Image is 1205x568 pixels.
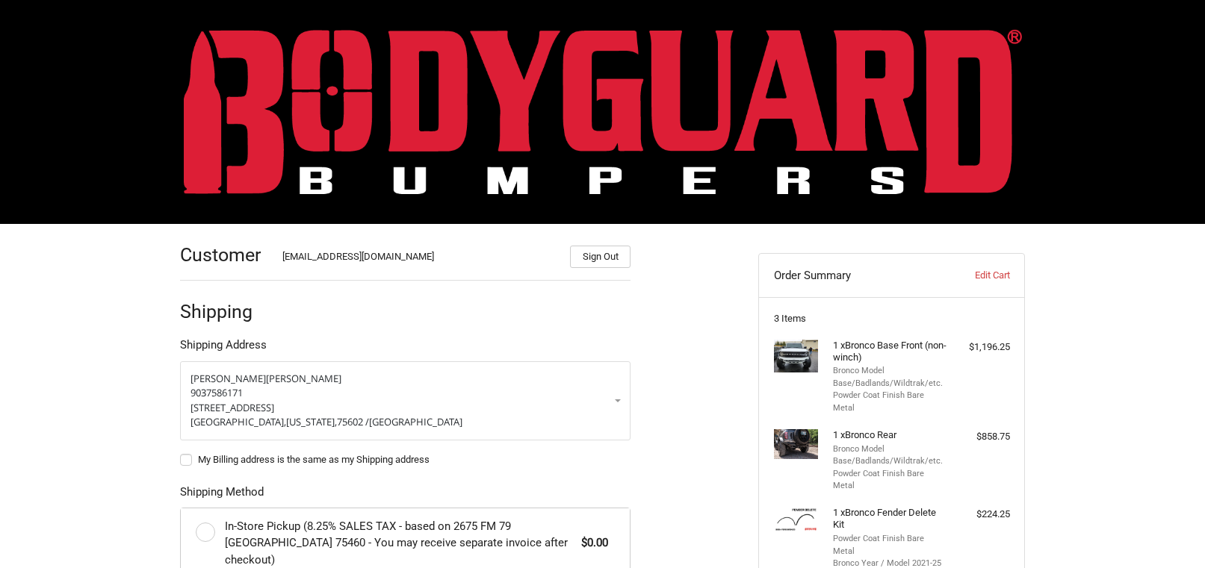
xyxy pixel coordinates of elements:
[833,429,947,441] h4: 1 x Bronco Rear
[833,365,947,390] li: Bronco Model Base/Badlands/Wildtrak/etc.
[833,533,947,558] li: Powder Coat Finish Bare Metal
[833,507,947,531] h4: 1 x Bronco Fender Delete Kit
[337,415,369,428] span: 75602 /
[574,534,608,552] span: $0.00
[1130,496,1205,568] iframe: Chat Widget
[369,415,462,428] span: [GEOGRAPHIC_DATA]
[774,313,1010,325] h3: 3 Items
[833,390,947,414] li: Powder Coat Finish Bare Metal
[190,372,266,385] span: [PERSON_NAME]
[774,268,936,283] h3: Order Summary
[184,29,1022,194] img: BODYGUARD BUMPERS
[833,443,947,468] li: Bronco Model Base/Badlands/Wildtrak/etc.
[180,300,267,323] h2: Shipping
[951,507,1010,522] div: $224.25
[190,415,286,428] span: [GEOGRAPHIC_DATA],
[180,243,267,266] h2: Customer
[180,454,631,466] label: My Billing address is the same as my Shipping address
[180,361,631,440] a: Enter or select a different address
[190,386,243,399] span: 9037586171
[282,249,556,268] div: [EMAIL_ADDRESS][DOMAIN_NAME]
[180,337,267,361] legend: Shipping Address
[286,415,337,428] span: [US_STATE],
[951,340,1010,355] div: $1,196.25
[266,372,341,385] span: [PERSON_NAME]
[570,246,631,268] button: Sign Out
[951,429,1010,444] div: $858.75
[833,340,947,364] h4: 1 x Bronco Base Front (non-winch)
[180,484,264,508] legend: Shipping Method
[833,468,947,493] li: Powder Coat Finish Bare Metal
[190,401,274,414] span: [STREET_ADDRESS]
[935,268,1009,283] a: Edit Cart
